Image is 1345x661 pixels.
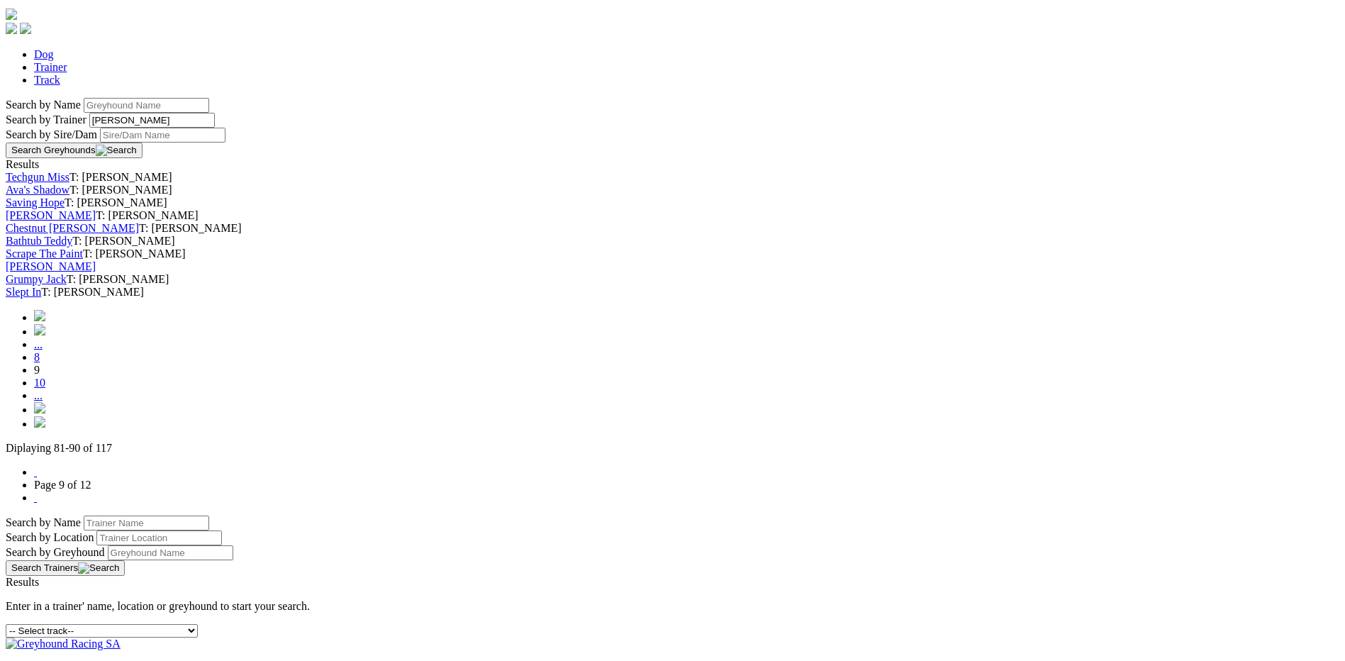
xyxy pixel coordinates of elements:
div: T: [PERSON_NAME] [6,222,1339,235]
input: Search by Greyhound name [84,98,209,113]
label: Search by Sire/Dam [6,128,97,140]
img: Search [78,562,119,574]
a: Chestnut [PERSON_NAME] [6,222,139,234]
input: Search by Trainer Location [96,531,222,545]
img: chevron-right-pager-blue.svg [34,402,45,413]
button: Search Trainers [6,560,125,576]
div: T: [PERSON_NAME] [6,184,1339,196]
a: Dog [34,48,54,60]
input: Search by Sire/Dam name [100,128,225,143]
input: Search by Trainer name [89,113,215,128]
div: T: [PERSON_NAME] [6,235,1339,248]
a: [PERSON_NAME] [6,260,96,272]
a: Techgun Miss [6,171,69,183]
button: Search Greyhounds [6,143,143,158]
a: Bathtub Teddy [6,235,72,247]
a: Scrape The Paint [6,248,83,260]
a: Ava's Shadow [6,184,69,196]
input: Search by Trainer Name [84,516,209,531]
span: 9 [34,364,40,376]
a: Slept In [6,286,41,298]
a: Trainer [34,61,67,73]
img: facebook.svg [6,23,17,34]
p: Enter in a trainer' name, location or greyhound to start your search. [6,600,1339,613]
div: T: [PERSON_NAME] [6,171,1339,184]
a: 10 [34,377,45,389]
input: Search by Greyhound Name [108,545,233,560]
label: Search by Name [6,99,81,111]
a: ... [34,389,43,401]
img: Search [96,145,137,156]
label: Search by Greyhound [6,546,105,558]
a: [PERSON_NAME] [6,209,96,221]
img: twitter.svg [20,23,31,34]
div: Results [6,576,1339,589]
div: T: [PERSON_NAME] [6,286,1339,299]
a: Page 9 of 12 [34,479,91,491]
img: logo-grsa-white.png [6,9,17,20]
div: T: [PERSON_NAME] [6,196,1339,209]
label: Search by Location [6,531,94,543]
img: Greyhound Racing SA [6,638,121,650]
div: T: [PERSON_NAME] [6,273,1339,286]
a: 8 [34,351,40,363]
label: Search by Trainer [6,113,86,126]
a: Track [34,74,60,86]
div: T: [PERSON_NAME] [6,209,1339,222]
p: Diplaying 81-90 of 117 [6,442,1339,455]
div: T: [PERSON_NAME] [6,248,1339,260]
a: Grumpy Jack [6,273,67,285]
div: Results [6,158,1339,171]
a: ... [34,338,43,350]
img: chevron-left-pager-blue.svg [34,324,45,335]
img: chevrons-right-pager-blue.svg [34,416,45,428]
label: Search by Name [6,516,81,528]
img: chevrons-left-pager-blue.svg [34,310,45,321]
a: Saving Hope [6,196,65,209]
